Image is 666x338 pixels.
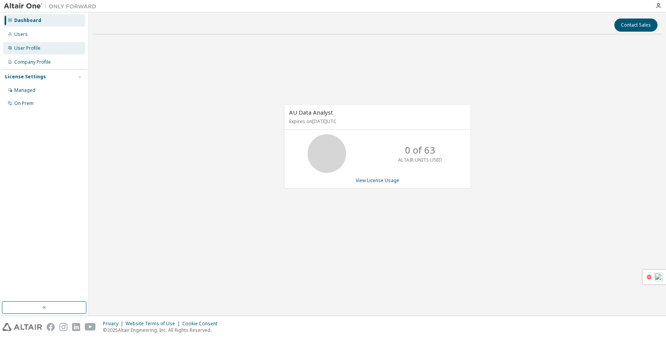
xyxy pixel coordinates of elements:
[5,74,46,80] div: License Settings
[72,323,80,331] img: linkedin.svg
[85,323,96,331] img: youtube.svg
[4,2,100,10] img: Altair One
[182,321,222,327] div: Cookie Consent
[356,177,399,184] a: View License Usage
[2,323,42,331] img: altair_logo.svg
[14,31,28,37] div: Users
[405,144,435,157] p: 0 of 63
[614,19,658,32] button: Contact Sales
[14,17,41,24] div: Dashboard
[103,327,222,333] p: © 2025 Altair Engineering, Inc. All Rights Reserved.
[398,157,442,163] p: ALTAIR UNITS USED
[14,100,34,106] div: On Prem
[59,323,67,331] img: instagram.svg
[289,118,464,125] p: Expires on [DATE] UTC
[47,323,55,331] img: facebook.svg
[14,45,40,51] div: User Profile
[14,87,35,93] div: Managed
[103,321,126,327] div: Privacy
[126,321,182,327] div: Website Terms of Use
[14,59,51,65] div: Company Profile
[289,108,333,116] span: AU Data Analyst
